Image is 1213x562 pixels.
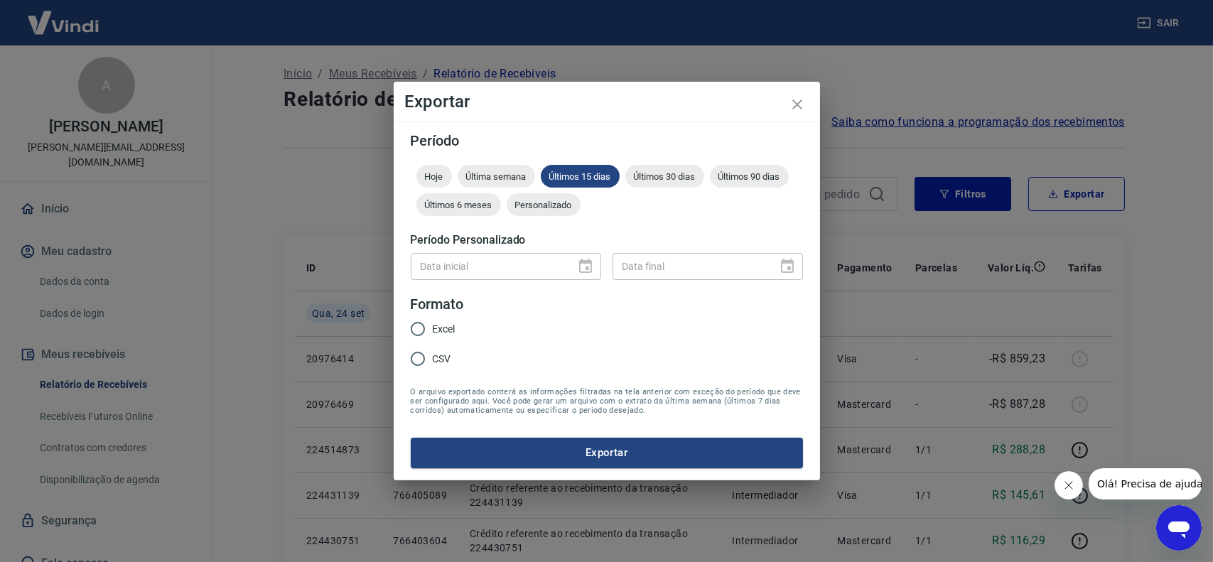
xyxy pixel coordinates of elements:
div: Última semana [458,165,535,188]
iframe: Fechar mensagem [1055,471,1083,499]
span: Últimos 15 dias [541,171,620,182]
legend: Formato [411,294,464,315]
iframe: Botão para abrir a janela de mensagens [1156,505,1202,551]
span: Olá! Precisa de ajuda? [9,10,119,21]
input: DD/MM/YYYY [613,253,767,279]
span: CSV [433,352,451,367]
span: Últimos 90 dias [710,171,789,182]
h5: Período Personalizado [411,233,803,247]
div: Últimos 30 dias [625,165,704,188]
div: Últimos 6 meses [416,193,501,216]
span: Últimos 30 dias [625,171,704,182]
span: Hoje [416,171,452,182]
input: DD/MM/YYYY [411,253,566,279]
span: Última semana [458,171,535,182]
div: Personalizado [507,193,581,216]
button: Exportar [411,438,803,468]
iframe: Mensagem da empresa [1089,468,1202,499]
div: Hoje [416,165,452,188]
button: close [780,87,814,121]
div: Últimos 15 dias [541,165,620,188]
span: Excel [433,322,455,337]
div: Últimos 90 dias [710,165,789,188]
span: O arquivo exportado conterá as informações filtradas na tela anterior com exceção do período que ... [411,387,803,415]
h5: Período [411,134,803,148]
span: Personalizado [507,200,581,210]
span: Últimos 6 meses [416,200,501,210]
h4: Exportar [405,93,809,110]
